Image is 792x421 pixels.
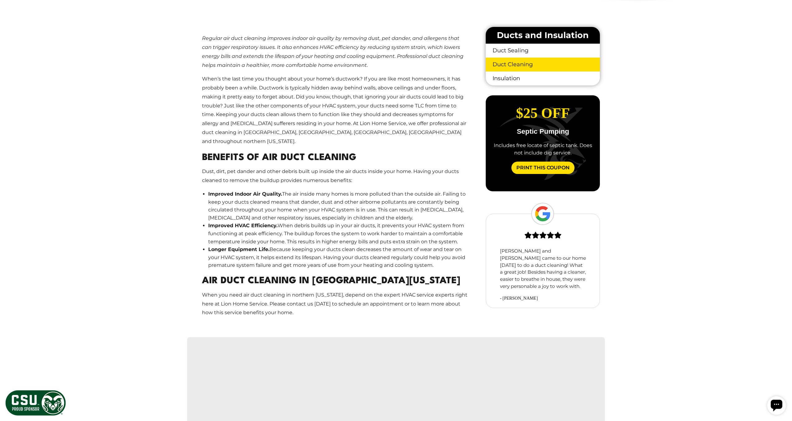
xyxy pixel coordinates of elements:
span: $25 Off [516,105,570,121]
p: [PERSON_NAME] and [PERSON_NAME] came to our home [DATE] to do a duct cleaning! What a great job! ... [500,248,586,290]
p: Dust, dirt, pet dander and other debris built up inside the air ducts inside your home. Having yo... [202,167,468,185]
div: Open chat widget [2,2,21,21]
p: When’s the last time you thought about your home’s ductwork? If you are like most homeowners, it ... [202,75,468,146]
div: carousel [486,95,600,191]
strong: Improved HVAC Efficiency. [208,223,278,228]
strong: Longer Equipment Life. [208,246,269,252]
h2: Air Duct Cleaning in [GEOGRAPHIC_DATA][US_STATE] [202,274,468,288]
a: Duct Sealing [486,44,600,58]
div: slide 2 [486,95,600,184]
p: When you need air duct cleaning in northern [US_STATE], depend on the expert HVAC service experts... [202,291,468,317]
div: slide 1 [497,219,589,302]
p: Septic Pumping [491,128,595,135]
li: Ducts and Insulation [486,27,600,44]
li: Because keeping your ducts clean decreases the amount of wear and tear on your HVAC system, it he... [208,245,468,269]
div: Includes free locate of septic tank. Does not include dig service. [491,142,595,157]
li: The air inside many homes is more polluted than the outside air. Failing to keep your ducts clean... [208,190,468,222]
a: Duct Cleaning [486,58,600,72]
img: CSU Sponsor Badge [5,389,67,416]
a: Print This Coupon [511,162,575,174]
em: Regular air duct cleaning improves indoor air quality by removing dust, pet dander, and allergens... [202,35,463,68]
strong: Improved Indoor Air Quality. [208,191,282,197]
a: Insulation [486,72,600,85]
li: When debris builds up in your air ducts, it prevents your HVAC system from functioning at peak ef... [208,222,468,245]
div: carousel [497,219,588,302]
span: - [PERSON_NAME] [500,295,586,302]
h2: Benefits of Air Duct Cleaning [202,151,468,165]
img: Google Logo [531,203,554,225]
